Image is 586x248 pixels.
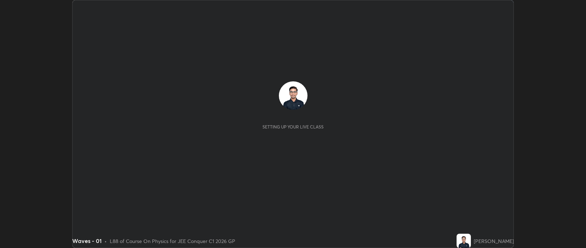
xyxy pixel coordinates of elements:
img: 37aae379bbc94e87a747325de2c98c16.jpg [457,234,471,248]
div: [PERSON_NAME] [474,237,514,245]
div: • [104,237,107,245]
div: Setting up your live class [262,124,324,130]
div: L88 of Course On Physics for JEE Conquer C1 2026 GP [110,237,235,245]
img: 37aae379bbc94e87a747325de2c98c16.jpg [279,81,307,110]
div: Waves - 01 [72,237,102,245]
